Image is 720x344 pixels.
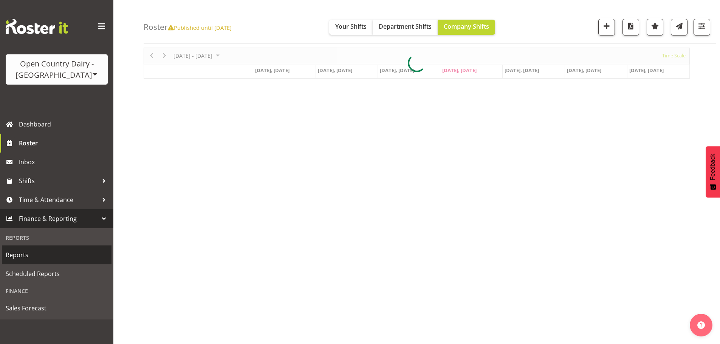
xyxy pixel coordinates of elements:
[709,154,716,180] span: Feedback
[2,264,111,283] a: Scheduled Reports
[19,137,110,149] span: Roster
[335,22,367,31] span: Your Shifts
[694,19,710,35] button: Filter Shifts
[373,20,438,35] button: Department Shifts
[444,22,489,31] span: Company Shifts
[144,23,232,31] h4: Roster
[379,22,432,31] span: Department Shifts
[647,19,663,35] button: Highlight an important date within the roster.
[329,20,373,35] button: Your Shifts
[438,20,495,35] button: Company Shifts
[598,19,615,35] button: Add a new shift
[19,213,98,224] span: Finance & Reporting
[706,146,720,197] button: Feedback - Show survey
[697,321,705,329] img: help-xxl-2.png
[19,194,98,205] span: Time & Attendance
[13,58,100,81] div: Open Country Dairy - [GEOGRAPHIC_DATA]
[168,24,232,31] span: Published until [DATE]
[19,119,110,130] span: Dashboard
[6,268,108,279] span: Scheduled Reports
[6,302,108,314] span: Sales Forecast
[19,156,110,168] span: Inbox
[671,19,687,35] button: Send a list of all shifts for the selected filtered period to all rostered employees.
[19,175,98,187] span: Shifts
[2,283,111,299] div: Finance
[2,299,111,318] a: Sales Forecast
[622,19,639,35] button: Download a PDF of the roster according to the set date range.
[6,19,68,34] img: Rosterit website logo
[6,249,108,261] span: Reports
[2,245,111,264] a: Reports
[2,230,111,245] div: Reports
